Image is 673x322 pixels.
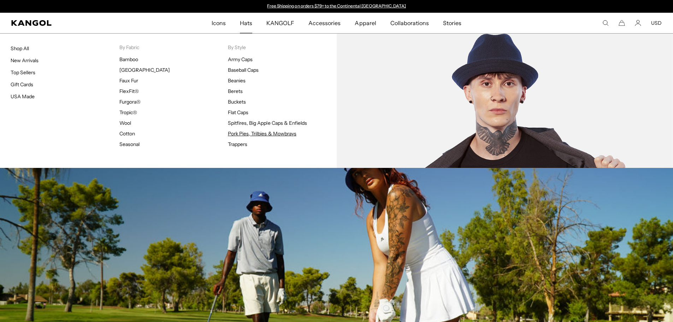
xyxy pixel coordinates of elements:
a: Berets [228,88,243,94]
a: Apparel [348,13,383,33]
a: Faux Fur [119,77,138,84]
a: Icons [205,13,233,33]
div: Announcement [264,4,409,9]
a: Gift Cards [11,81,33,88]
a: Shop All [11,45,29,52]
a: USA Made [11,93,35,100]
a: Buckets [228,99,246,105]
a: Baseball Caps [228,67,259,73]
a: Tropic® [119,109,137,116]
a: Hats [233,13,259,33]
button: Cart [619,20,625,26]
a: Stories [436,13,468,33]
a: Kangol [11,20,140,26]
a: FlexFit® [119,88,139,94]
span: Apparel [355,13,376,33]
a: New Arrivals [11,57,39,64]
span: Collaborations [390,13,429,33]
div: 1 of 2 [264,4,409,9]
span: Stories [443,13,461,33]
a: Furgora® [119,99,141,105]
button: USD [651,20,662,26]
a: Account [635,20,641,26]
a: Pork Pies, Trilbies & Mowbrays [228,130,296,137]
p: By Style [228,44,337,51]
a: Spitfires, Big Apple Caps & Enfields [228,120,307,126]
p: By Fabric [119,44,228,51]
span: Accessories [308,13,341,33]
span: Hats [240,13,252,33]
a: [GEOGRAPHIC_DATA] [119,67,170,73]
a: Bamboo [119,56,138,63]
slideshow-component: Announcement bar [264,4,409,9]
a: Wool [119,120,131,126]
a: Cotton [119,130,135,137]
a: Seasonal [119,141,140,147]
a: KANGOLF [259,13,301,33]
a: Collaborations [383,13,436,33]
a: Flat Caps [228,109,248,116]
summary: Search here [602,20,609,26]
a: Trappers [228,141,247,147]
a: Army Caps [228,56,253,63]
a: Beanies [228,77,246,84]
span: Icons [212,13,226,33]
a: Accessories [301,13,348,33]
a: Top Sellers [11,69,35,76]
span: KANGOLF [266,13,294,33]
a: Free Shipping on orders $79+ to the Continental [GEOGRAPHIC_DATA] [267,3,406,8]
